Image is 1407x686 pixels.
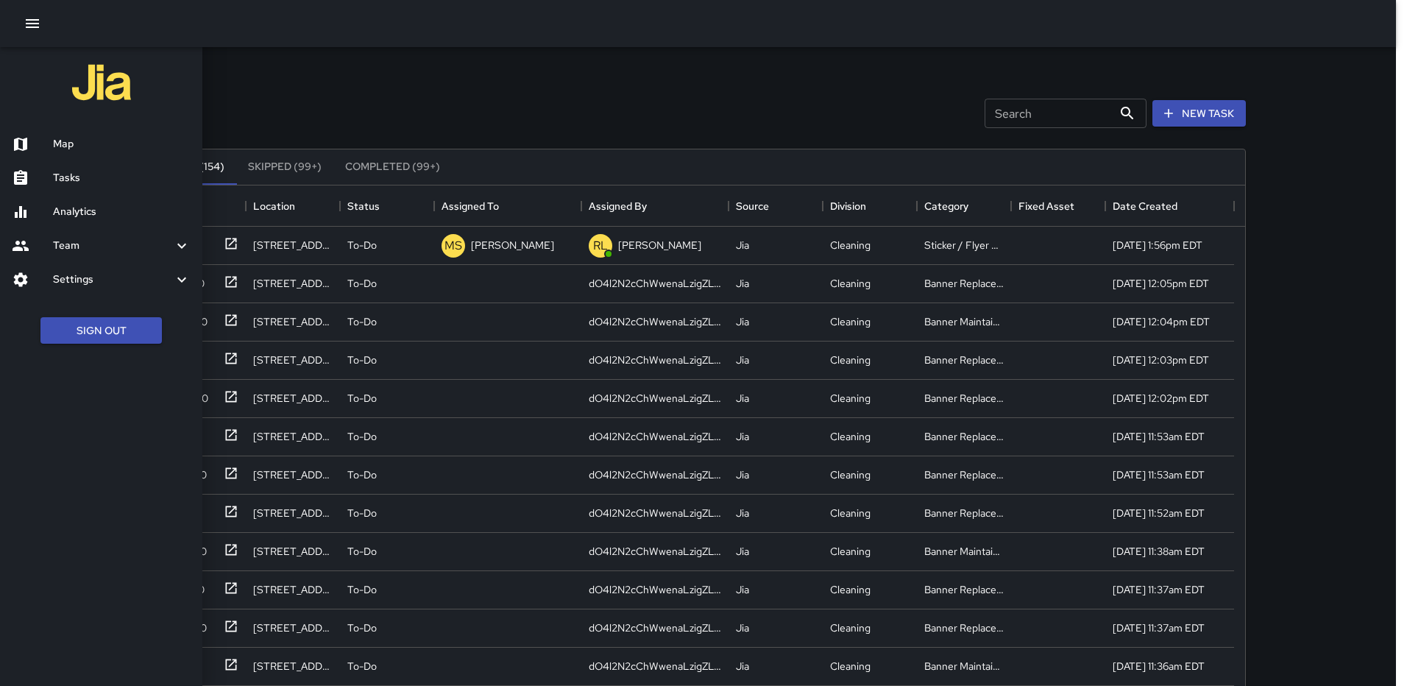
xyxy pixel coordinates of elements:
[53,170,191,186] h6: Tasks
[53,238,173,254] h6: Team
[53,204,191,220] h6: Analytics
[53,272,173,288] h6: Settings
[72,53,131,112] img: jia-logo
[53,136,191,152] h6: Map
[40,317,162,344] button: Sign Out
